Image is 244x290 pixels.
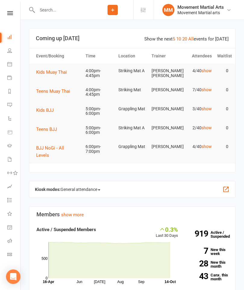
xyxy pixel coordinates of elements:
a: show more [61,212,84,217]
td: [PERSON_NAME] [149,83,182,97]
a: Calendar [7,58,21,72]
th: Location [116,48,149,64]
td: [PERSON_NAME] [149,121,182,135]
td: 5:00pm-6:00pm [83,102,116,121]
td: Striking Mat A [116,121,149,135]
a: 919Active / Suspended [184,226,233,243]
a: Reports [7,85,21,99]
div: Show the next events for [DATE] [144,35,229,43]
a: 43Canx. this month [187,273,228,281]
th: Waitlist [214,48,231,64]
span: Teens Muay Thai [36,89,70,94]
td: 0 [214,140,231,154]
span: BJJ NoGi - All Levels [36,145,64,158]
h3: Members [36,211,228,217]
span: Kids Muay Thai [36,69,67,75]
span: General attendance [61,185,100,194]
a: 28New this month [187,260,228,268]
button: Teens Muay Thai [36,88,74,95]
div: Movement Martial Arts [177,5,224,10]
a: All [188,36,194,42]
strong: 7 [187,247,208,255]
th: Trainer [149,48,182,64]
a: General attendance kiosk mode [7,221,21,235]
a: 5 [173,36,175,42]
a: People [7,44,21,58]
strong: Active / Suspended Members [36,227,96,232]
a: What's New [7,208,21,221]
a: show [202,87,212,92]
a: Class kiosk mode [7,248,21,262]
strong: 43 [187,272,208,280]
th: Time [83,48,116,64]
a: show [202,125,212,130]
strong: Kiosk modes: [35,187,61,192]
td: 0 [214,102,231,116]
button: BJJ NoGi - All Levels [36,144,80,159]
span: Teens BJJ [36,127,57,132]
th: Attendees [182,48,214,64]
td: Striking Mat A [116,64,149,78]
a: 7New this week [187,248,228,256]
strong: 919 [187,230,208,238]
a: Roll call kiosk mode [7,235,21,248]
div: 0.3% [156,226,178,233]
td: Grappling Mat [116,102,149,116]
h3: Coming up [DATE] [36,35,229,41]
a: show [202,68,212,73]
div: Movement Martial arts [177,10,224,15]
button: Kids Muay Thai [36,69,71,76]
td: 3/40 [182,102,214,116]
td: 4/40 [182,140,214,154]
td: [PERSON_NAME] [149,140,182,154]
button: Teens BJJ [36,126,61,133]
a: show [202,106,212,111]
td: 2/40 [182,121,214,135]
a: 20 [182,36,187,42]
button: Kids BJJ [36,107,58,114]
td: 4:00pm-4:45pm [83,83,116,102]
span: Kids BJJ [36,108,54,113]
a: Dashboard [7,31,21,44]
td: 0 [214,83,231,97]
td: 5:00pm-6:00pm [83,121,116,140]
td: 0 [214,64,231,78]
a: Assessments [7,180,21,194]
div: Last 30 Days [156,226,178,239]
div: MM [162,4,174,16]
a: show [202,144,212,149]
input: Search... [35,6,92,14]
td: 4:00pm-4:45pm [83,64,116,83]
td: Grappling Mat [116,140,149,154]
a: 10 [176,36,181,42]
td: 0 [214,121,231,135]
a: Payments [7,72,21,85]
td: 6:00pm-7:00pm [83,140,116,159]
td: [PERSON_NAME] [PERSON_NAME] [149,64,182,83]
td: 7/40 [182,83,214,97]
td: 4/40 [182,64,214,78]
th: Event/Booking [33,48,83,64]
td: Striking Mat [116,83,149,97]
div: Open Intercom Messenger [6,269,20,284]
a: Product Sales [7,126,21,140]
strong: 28 [187,259,208,268]
td: [PERSON_NAME] [149,102,182,116]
